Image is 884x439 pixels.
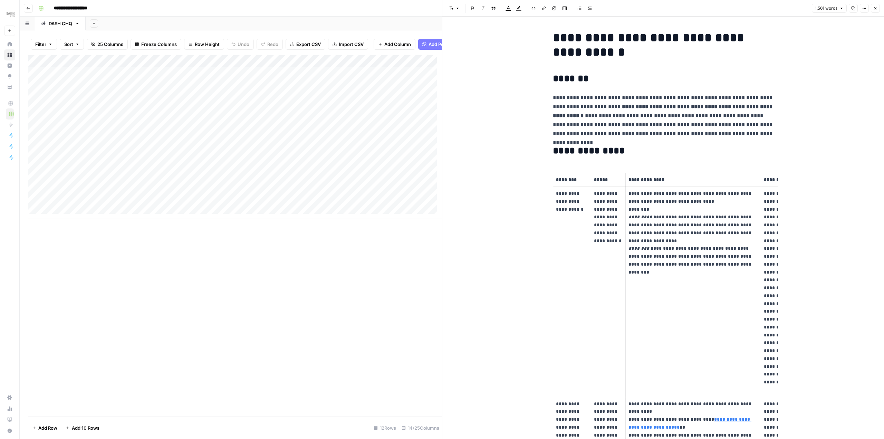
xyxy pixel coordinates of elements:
button: 25 Columns [87,39,128,50]
a: Browse [4,49,15,60]
button: Workspace: Dash [4,6,15,23]
span: Sort [64,41,73,48]
button: 1,561 words [812,4,847,13]
button: Undo [227,39,254,50]
a: Learning Hub [4,414,15,425]
span: Add 10 Rows [72,424,99,431]
span: 25 Columns [97,41,123,48]
div: 14/25 Columns [399,422,442,433]
a: DASH CHQ [35,17,86,30]
span: Freeze Columns [141,41,177,48]
button: Help + Support [4,425,15,436]
div: 12 Rows [371,422,399,433]
span: 1,561 words [815,5,837,11]
a: Usage [4,403,15,414]
button: Add Column [374,39,415,50]
span: Row Height [195,41,220,48]
a: Home [4,39,15,50]
button: Add Row [28,422,61,433]
a: Insights [4,60,15,71]
a: Opportunities [4,71,15,82]
a: Settings [4,392,15,403]
span: Add Power Agent [429,41,466,48]
span: Redo [267,41,278,48]
button: Import CSV [328,39,368,50]
span: Undo [238,41,249,48]
span: Add Column [384,41,411,48]
span: Add Row [38,424,57,431]
div: DASH CHQ [49,20,72,27]
button: Add Power Agent [418,39,470,50]
button: Redo [257,39,283,50]
button: Filter [31,39,57,50]
button: Freeze Columns [131,39,181,50]
span: Filter [35,41,46,48]
button: Sort [60,39,84,50]
a: Your Data [4,82,15,93]
button: Export CSV [286,39,325,50]
img: Dash Logo [4,8,17,20]
span: Export CSV [296,41,321,48]
span: Import CSV [339,41,364,48]
button: Row Height [184,39,224,50]
button: Add 10 Rows [61,422,104,433]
